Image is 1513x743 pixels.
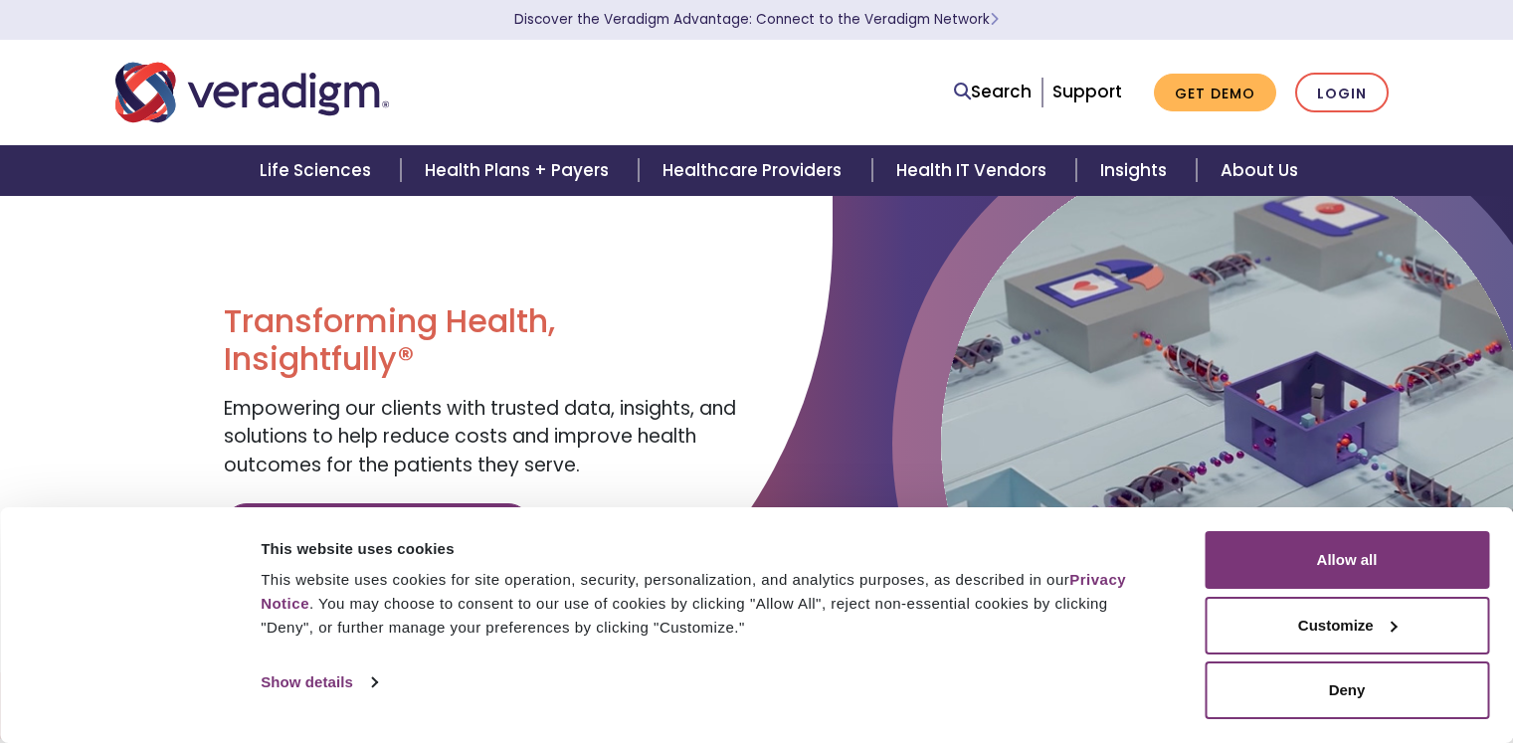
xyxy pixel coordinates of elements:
[224,503,531,549] a: Discover Veradigm's Value
[1295,73,1389,113] a: Login
[872,145,1076,196] a: Health IT Vendors
[514,10,999,29] a: Discover the Veradigm Advantage: Connect to the Veradigm NetworkLearn More
[1205,531,1489,589] button: Allow all
[1052,80,1122,103] a: Support
[261,568,1160,640] div: This website uses cookies for site operation, security, personalization, and analytics purposes, ...
[1205,661,1489,719] button: Deny
[261,667,376,697] a: Show details
[639,145,871,196] a: Healthcare Providers
[1154,74,1276,112] a: Get Demo
[224,302,741,379] h1: Transforming Health, Insightfully®
[401,145,639,196] a: Health Plans + Payers
[224,395,736,478] span: Empowering our clients with trusted data, insights, and solutions to help reduce costs and improv...
[1076,145,1197,196] a: Insights
[261,537,1160,561] div: This website uses cookies
[990,10,999,29] span: Learn More
[236,145,401,196] a: Life Sciences
[115,60,389,125] img: Veradigm logo
[954,79,1032,105] a: Search
[1205,597,1489,654] button: Customize
[1197,145,1322,196] a: About Us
